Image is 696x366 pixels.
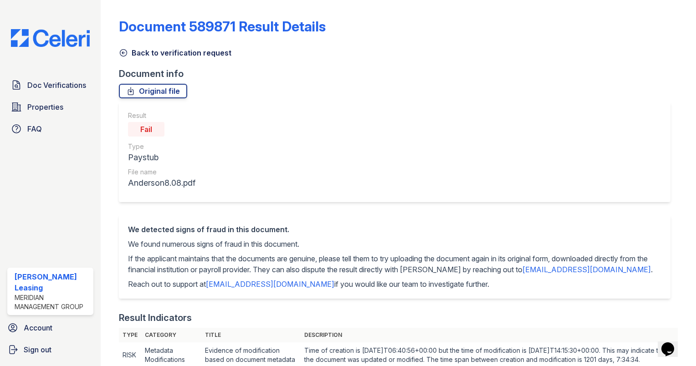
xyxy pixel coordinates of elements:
[15,271,90,293] div: [PERSON_NAME] Leasing
[119,311,192,324] div: Result Indicators
[128,253,661,275] p: If the applicant maintains that the documents are genuine, please tell them to try uploading the ...
[128,168,195,177] div: File name
[128,177,195,189] div: Anderson8.08.pdf
[128,122,164,137] div: Fail
[27,80,86,91] span: Doc Verifications
[128,111,195,120] div: Result
[128,151,195,164] div: Paystub
[128,279,661,290] p: Reach out to support at if you would like our team to investigate further.
[4,341,97,359] a: Sign out
[7,120,93,138] a: FAQ
[128,224,661,235] div: We detected signs of fraud in this document.
[4,29,97,47] img: CE_Logo_Blue-a8612792a0a2168367f1c8372b55b34899dd931a85d93a1a3d3e32e68fde9ad4.png
[128,239,661,249] p: We found numerous signs of fraud in this document.
[658,330,687,357] iframe: chat widget
[27,123,42,134] span: FAQ
[7,98,93,116] a: Properties
[119,47,231,58] a: Back to verification request
[15,293,90,311] div: Meridian Management Group
[206,280,334,289] a: [EMAIL_ADDRESS][DOMAIN_NAME]
[301,328,678,342] th: Description
[141,328,201,342] th: Category
[119,328,141,342] th: Type
[201,328,301,342] th: Title
[7,76,93,94] a: Doc Verifications
[119,18,326,35] a: Document 589871 Result Details
[128,142,195,151] div: Type
[119,84,187,98] a: Original file
[4,319,97,337] a: Account
[651,265,653,274] span: .
[27,102,63,112] span: Properties
[522,265,651,274] a: [EMAIL_ADDRESS][DOMAIN_NAME]
[119,67,678,80] div: Document info
[24,322,52,333] span: Account
[24,344,51,355] span: Sign out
